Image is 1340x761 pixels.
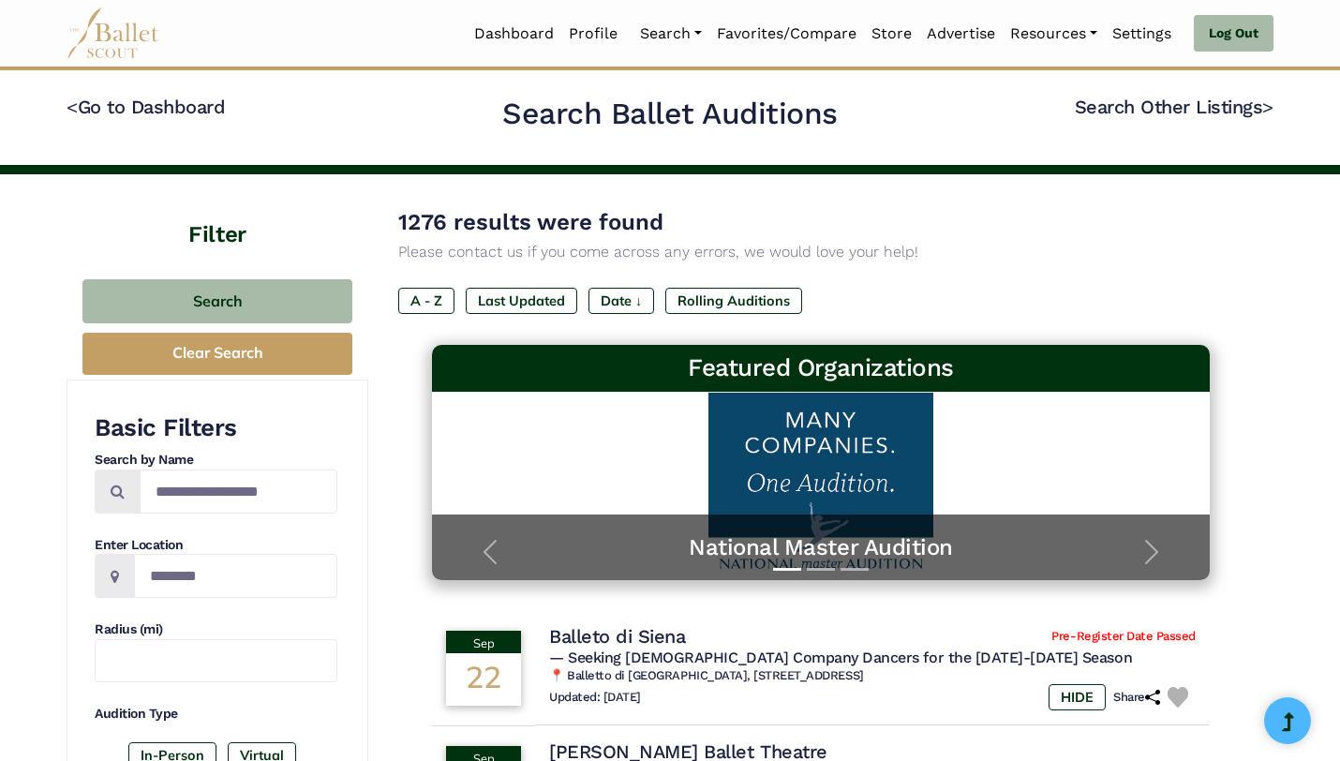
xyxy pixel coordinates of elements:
[549,624,685,649] h4: Balleto di Siena
[1051,629,1195,645] span: Pre-Register Date Passed
[67,174,368,251] h4: Filter
[134,554,337,598] input: Location
[807,559,835,580] button: Slide 2
[502,95,838,134] h2: Search Ballet Auditions
[773,559,801,580] button: Slide 1
[95,536,337,555] h4: Enter Location
[446,631,521,653] div: Sep
[67,96,225,118] a: <Go to Dashboard
[398,288,454,314] label: A - Z
[665,288,802,314] label: Rolling Auditions
[82,279,352,323] button: Search
[466,288,577,314] label: Last Updated
[549,649,1132,666] span: — Seeking [DEMOGRAPHIC_DATA] Company Dancers for the [DATE]-[DATE] Season
[446,653,521,706] div: 22
[709,14,864,53] a: Favorites/Compare
[919,14,1003,53] a: Advertise
[398,209,663,235] span: 1276 results were found
[95,705,337,724] h4: Audition Type
[95,412,337,444] h3: Basic Filters
[82,333,352,375] button: Clear Search
[95,620,337,639] h4: Radius (mi)
[1003,14,1105,53] a: Resources
[549,668,1196,684] h6: 📍 Balletto di [GEOGRAPHIC_DATA], [STREET_ADDRESS]
[140,470,337,514] input: Search by names...
[451,533,1191,562] a: National Master Audition
[549,690,641,706] h6: Updated: [DATE]
[633,14,709,53] a: Search
[1113,690,1160,706] h6: Share
[467,14,561,53] a: Dashboard
[1262,95,1273,118] code: >
[1049,684,1106,710] label: HIDE
[447,352,1195,384] h3: Featured Organizations
[1194,15,1273,52] a: Log Out
[588,288,654,314] label: Date ↓
[561,14,625,53] a: Profile
[841,559,869,580] button: Slide 3
[67,95,78,118] code: <
[398,240,1243,264] p: Please contact us if you come across any errors, we would love your help!
[95,451,337,470] h4: Search by Name
[1105,14,1179,53] a: Settings
[864,14,919,53] a: Store
[1075,96,1273,118] a: Search Other Listings>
